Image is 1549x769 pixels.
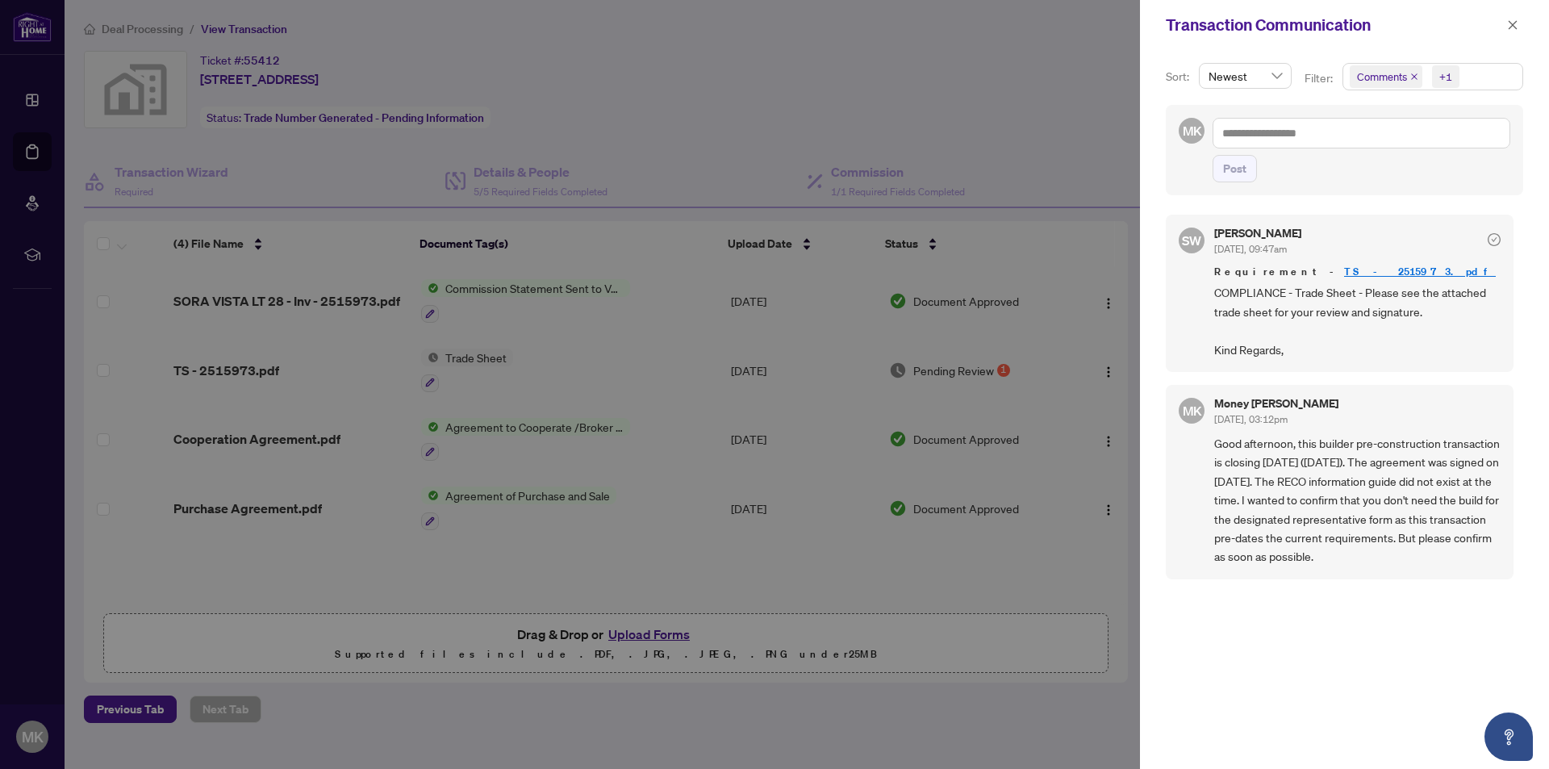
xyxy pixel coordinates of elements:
button: Post [1213,155,1257,182]
p: Sort: [1166,68,1192,86]
h5: [PERSON_NAME] [1214,228,1301,239]
p: Filter: [1305,69,1335,87]
span: Newest [1209,64,1282,88]
span: Comments [1350,65,1422,88]
button: Open asap [1484,713,1533,761]
div: Transaction Communication [1166,13,1502,37]
h5: Money [PERSON_NAME] [1214,398,1338,409]
span: [DATE], 03:12pm [1214,413,1288,425]
span: COMPLIANCE - Trade Sheet - Please see the attached trade sheet for your review and signature. Kin... [1214,283,1501,359]
a: TS - 2515973.pdf [1344,265,1496,278]
span: close [1410,73,1418,81]
span: MK [1182,121,1201,141]
span: [DATE], 09:47am [1214,243,1287,255]
span: close [1507,19,1518,31]
div: +1 [1439,69,1452,85]
span: Good afternoon, this builder pre-construction transaction is closing [DATE] ([DATE]). The agreeme... [1214,434,1501,566]
span: Comments [1357,69,1407,85]
span: MK [1182,400,1201,420]
span: SW [1182,231,1202,251]
span: Requirement - [1214,264,1501,280]
span: check-circle [1488,233,1501,246]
